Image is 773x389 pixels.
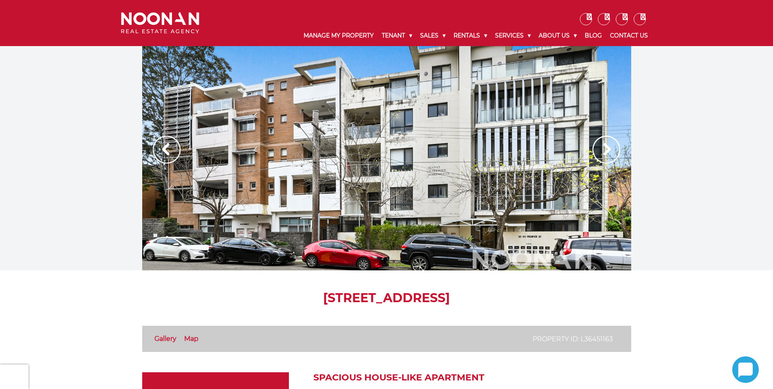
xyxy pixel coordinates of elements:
[184,335,198,343] a: Map
[153,136,181,164] img: Arrow slider
[300,25,378,46] a: Manage My Property
[142,291,631,305] h1: [STREET_ADDRESS]
[533,334,613,344] p: Property ID: L36451163
[592,136,620,164] img: Arrow slider
[313,372,631,383] h2: Spacious House-Like Apartment
[154,335,176,343] a: Gallery
[416,25,449,46] a: Sales
[581,25,606,46] a: Blog
[491,25,535,46] a: Services
[449,25,491,46] a: Rentals
[535,25,581,46] a: About Us
[606,25,652,46] a: Contact Us
[121,12,199,34] img: Noonan Real Estate Agency
[378,25,416,46] a: Tenant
